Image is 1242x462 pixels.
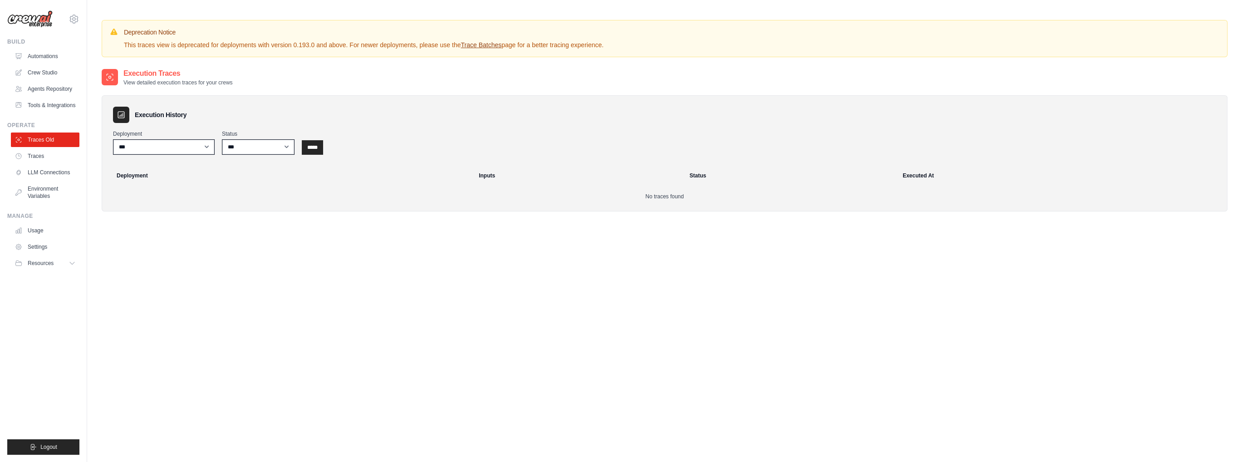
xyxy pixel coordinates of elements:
th: Executed At [897,166,1223,186]
th: Status [684,166,897,186]
a: Environment Variables [11,182,79,203]
p: No traces found [113,193,1216,200]
h2: Execution Traces [123,68,233,79]
button: Logout [7,439,79,455]
a: LLM Connections [11,165,79,180]
button: Resources [11,256,79,270]
a: Traces [11,149,79,163]
th: Deployment [106,166,473,186]
span: Resources [28,260,54,267]
div: Operate [7,122,79,129]
div: Build [7,38,79,45]
label: Deployment [113,130,215,138]
a: Trace Batches [461,41,501,49]
span: Logout [40,443,57,451]
a: Automations [11,49,79,64]
h3: Execution History [135,110,187,119]
img: Logo [7,10,53,28]
p: This traces view is deprecated for deployments with version 0.193.0 and above. For newer deployme... [124,40,604,49]
a: Agents Repository [11,82,79,96]
h3: Deprecation Notice [124,28,604,37]
a: Tools & Integrations [11,98,79,113]
a: Crew Studio [11,65,79,80]
a: Traces Old [11,133,79,147]
p: View detailed execution traces for your crews [123,79,233,86]
a: Usage [11,223,79,238]
th: Inputs [473,166,684,186]
label: Status [222,130,295,138]
div: Manage [7,212,79,220]
a: Settings [11,240,79,254]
